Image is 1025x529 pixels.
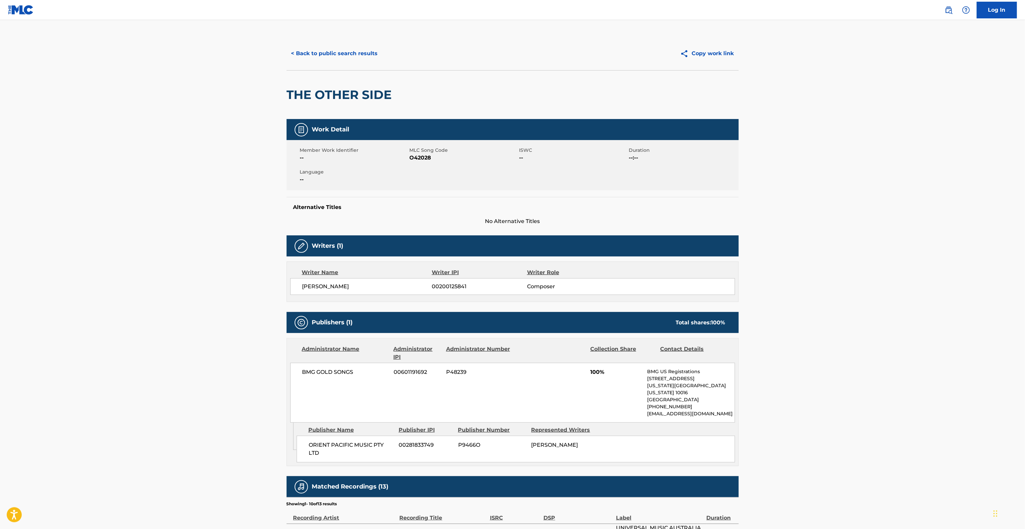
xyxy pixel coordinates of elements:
[308,426,394,434] div: Publisher Name
[312,126,349,133] h5: Work Detail
[519,154,627,162] span: --
[962,6,970,14] img: help
[458,441,526,449] span: P9466O
[394,345,441,361] div: Administrator IPI
[300,169,408,176] span: Language
[458,426,526,434] div: Publisher Number
[293,507,396,522] div: Recording Artist
[312,242,343,250] h5: Writers (1)
[410,147,518,154] span: MLC Song Code
[399,426,453,434] div: Publisher IPI
[8,5,34,15] img: MLC Logo
[647,382,734,396] p: [US_STATE][GEOGRAPHIC_DATA][US_STATE] 10016
[394,368,441,376] span: 00601191692
[399,441,453,449] span: 00281833749
[676,319,725,327] div: Total shares:
[300,147,408,154] span: Member Work Identifier
[312,483,389,491] h5: Matched Recordings (13)
[302,269,432,277] div: Writer Name
[287,45,383,62] button: < Back to public search results
[297,319,305,327] img: Publishers
[647,410,734,417] p: [EMAIL_ADDRESS][DOMAIN_NAME]
[543,507,613,522] div: DSP
[302,283,432,291] span: [PERSON_NAME]
[527,269,614,277] div: Writer Role
[647,375,734,382] p: [STREET_ADDRESS]
[945,6,953,14] img: search
[302,368,389,376] span: BMG GOLD SONGS
[647,403,734,410] p: [PHONE_NUMBER]
[302,345,389,361] div: Administrator Name
[531,442,578,448] span: [PERSON_NAME]
[287,87,395,102] h2: THE OTHER SIDE
[660,345,725,361] div: Contact Details
[590,368,642,376] span: 100%
[629,154,737,162] span: --:--
[300,154,408,162] span: --
[300,176,408,184] span: --
[942,3,955,17] a: Public Search
[959,3,973,17] div: Help
[977,2,1017,18] a: Log In
[994,504,998,524] div: Drag
[297,242,305,250] img: Writers
[432,269,527,277] div: Writer IPI
[519,147,627,154] span: ISWC
[293,204,732,211] h5: Alternative Titles
[590,345,655,361] div: Collection Share
[527,283,614,291] span: Composer
[297,483,305,491] img: Matched Recordings
[711,319,725,326] span: 100 %
[676,45,739,62] button: Copy work link
[309,441,394,457] span: ORIENT PACIFIC MUSIC PTY LTD
[432,283,527,291] span: 00200125841
[446,345,511,361] div: Administrator Number
[287,217,739,225] span: No Alternative Titles
[297,126,305,134] img: Work Detail
[531,426,600,434] div: Represented Writers
[647,396,734,403] p: [GEOGRAPHIC_DATA]
[287,501,337,507] p: Showing 1 - 10 of 13 results
[490,507,540,522] div: ISRC
[400,507,487,522] div: Recording Title
[707,507,735,522] div: Duration
[629,147,737,154] span: Duration
[680,49,692,58] img: Copy work link
[410,154,518,162] span: O42028
[446,368,511,376] span: P48239
[616,507,703,522] div: Label
[647,368,734,375] p: BMG US Registrations
[312,319,353,326] h5: Publishers (1)
[992,497,1025,529] iframe: Chat Widget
